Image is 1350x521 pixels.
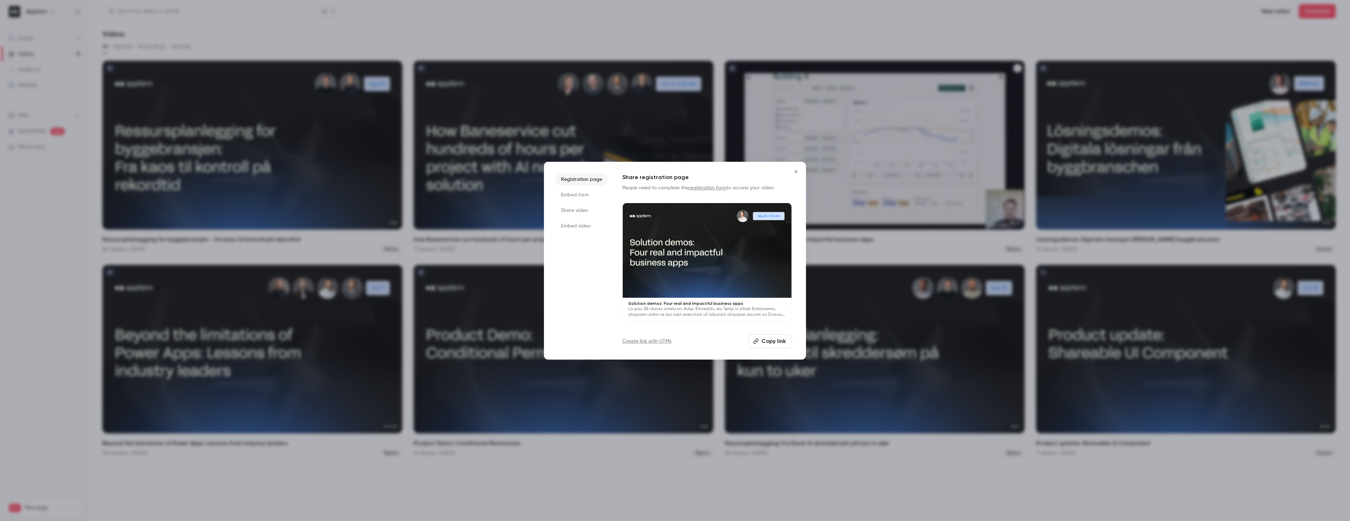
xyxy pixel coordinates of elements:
h1: Share registration page [622,173,792,182]
p: Solution demos: Four real and impactful business apps [628,301,786,306]
p: People need to complete the to access your video [622,184,792,191]
li: Embed video [555,220,608,232]
li: Share video [555,204,608,217]
a: Create link with UTMs [622,338,671,345]
button: Close [789,165,803,179]
p: Lo ipsu 28-dolors ametcon, Adipi Elitseddo, eiu Temp in Utlab Etdolorema, aliquaeni admi ve qui n... [628,306,786,318]
a: registration form [688,185,727,190]
a: Solution demos: Four real and impactful business appsLo ipsu 28-dolors ametcon, Adipi Elitseddo, ... [622,203,792,321]
button: Copy link [748,334,792,348]
li: Registration page [555,173,608,186]
li: Embed form [555,189,608,201]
